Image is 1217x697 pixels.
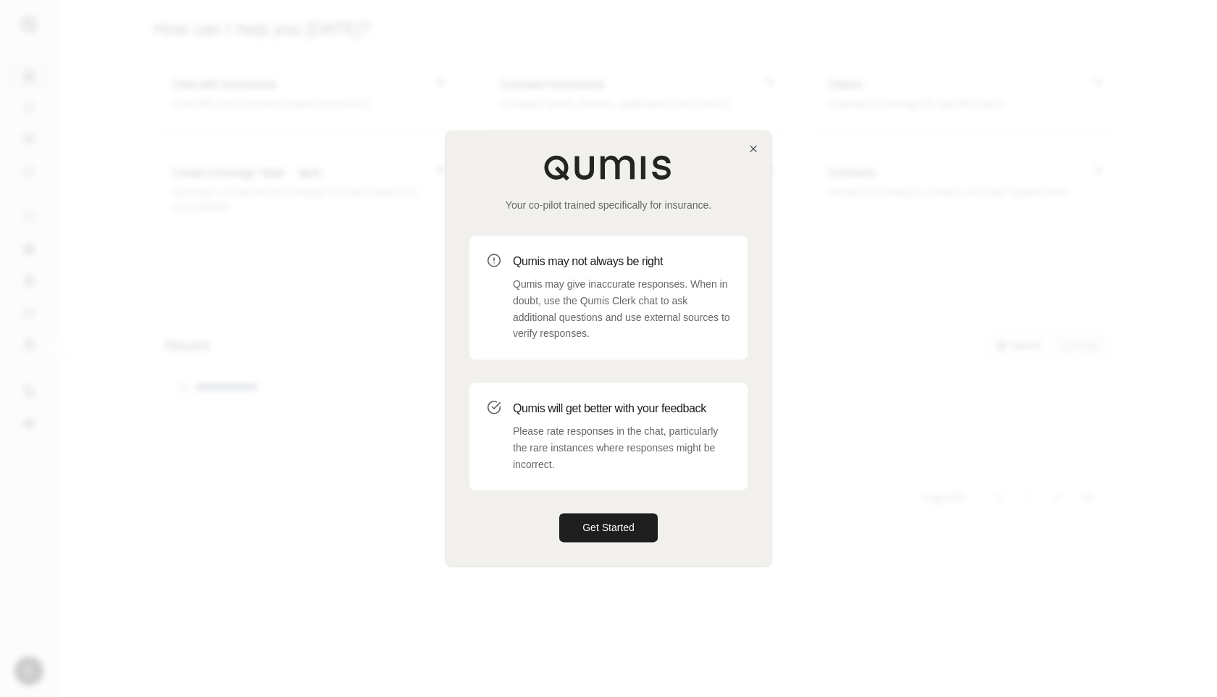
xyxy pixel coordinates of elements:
[559,514,658,543] button: Get Started
[543,154,674,180] img: Qumis Logo
[513,276,730,342] p: Qumis may give inaccurate responses. When in doubt, use the Qumis Clerk chat to ask additional qu...
[469,198,748,212] p: Your co-pilot trained specifically for insurance.
[513,253,730,270] h3: Qumis may not always be right
[513,423,730,472] p: Please rate responses in the chat, particularly the rare instances where responses might be incor...
[513,400,730,417] h3: Qumis will get better with your feedback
